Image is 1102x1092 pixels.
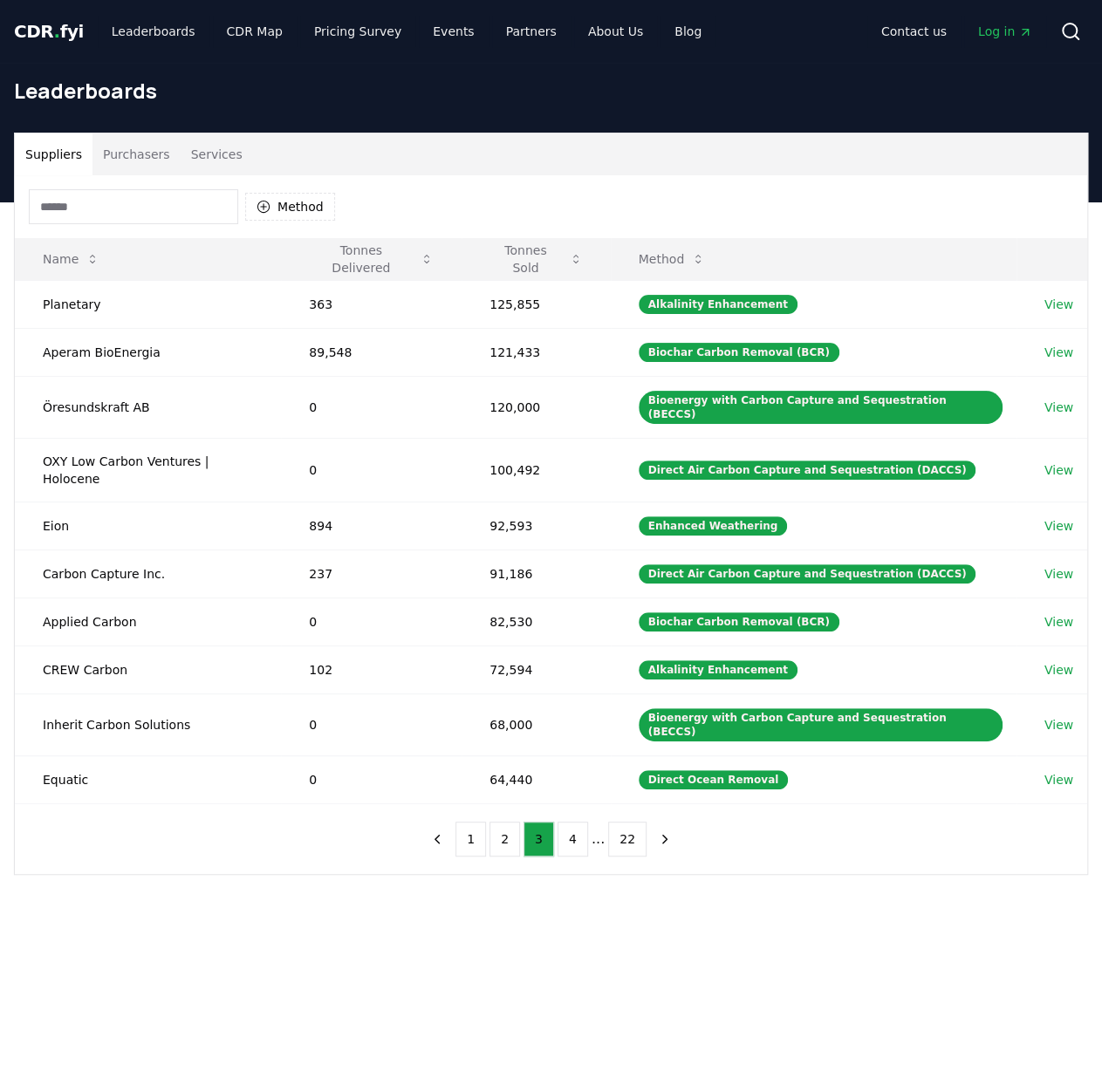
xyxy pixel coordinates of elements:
a: Partners [492,16,571,47]
a: View [1044,399,1073,416]
div: Bioenergy with Carbon Capture and Sequestration (BECCS) [639,391,1003,424]
nav: Main [98,16,715,47]
td: 121,433 [462,328,610,376]
a: View [1044,716,1073,734]
a: Log in [964,16,1046,47]
button: Services [181,133,253,175]
span: CDR fyi [14,21,84,42]
div: Alkalinity Enhancement [639,295,797,314]
button: 2 [489,822,520,857]
div: Biochar Carbon Removal (BCR) [639,343,839,362]
a: View [1044,565,1073,583]
td: 237 [281,549,462,597]
a: Events [419,16,488,47]
td: 102 [281,645,462,693]
span: . [54,21,60,42]
a: View [1044,613,1073,631]
td: Aperam BioEnergia [15,328,281,376]
div: Alkalinity Enhancement [639,660,797,679]
td: Equatic [15,755,281,803]
td: CREW Carbon [15,645,281,693]
td: 92,593 [462,502,610,549]
button: previous page [422,822,452,857]
td: Inherit Carbon Solutions [15,693,281,755]
a: View [1044,771,1073,788]
td: 89,548 [281,328,462,376]
a: CDR Map [213,16,297,47]
a: CDR.fyi [14,19,84,44]
button: 3 [524,822,554,857]
a: View [1044,661,1073,679]
td: 0 [281,597,462,645]
li: ... [592,829,605,850]
div: Enhanced Weathering [639,516,788,536]
a: View [1044,296,1073,313]
td: 894 [281,502,462,549]
nav: Main [867,16,1046,47]
div: Direct Ocean Removal [639,770,789,789]
td: Applied Carbon [15,597,281,645]
button: 4 [558,822,588,857]
h1: Leaderboards [14,77,1088,105]
button: 1 [455,822,486,857]
button: Method [625,242,720,276]
a: Contact us [867,16,961,47]
a: Blog [661,16,715,47]
td: 100,492 [462,438,610,502]
td: Eion [15,502,281,549]
td: 363 [281,280,462,328]
td: 0 [281,693,462,755]
td: 72,594 [462,645,610,693]
div: Direct Air Carbon Capture and Sequestration (DACCS) [639,564,976,584]
button: Suppliers [15,133,92,175]
td: Öresundskraft AB [15,376,281,438]
td: 68,000 [462,693,610,755]
button: Tonnes Delivered [295,242,448,276]
td: OXY Low Carbon Ventures | Holocene [15,438,281,502]
td: 64,440 [462,755,610,803]
td: Carbon Capture Inc. [15,549,281,597]
td: 82,530 [462,597,610,645]
button: 22 [608,822,647,857]
a: View [1044,344,1073,361]
div: Direct Air Carbon Capture and Sequestration (DACCS) [639,461,976,480]
td: 0 [281,438,462,502]
button: Name [29,242,113,276]
td: 125,855 [462,280,610,328]
td: 0 [281,376,462,438]
div: Bioenergy with Carbon Capture and Sequestration (BECCS) [639,708,1003,741]
td: 0 [281,755,462,803]
a: About Us [574,16,657,47]
button: Purchasers [92,133,181,175]
div: Biochar Carbon Removal (BCR) [639,612,839,631]
a: View [1044,461,1073,479]
button: Tonnes Sold [476,242,596,276]
td: Planetary [15,280,281,328]
span: Log in [978,23,1032,40]
a: Pricing Survey [300,16,415,47]
button: next page [650,822,680,857]
button: Method [245,193,335,221]
td: 91,186 [462,549,610,597]
a: Leaderboards [98,16,209,47]
a: View [1044,517,1073,535]
td: 120,000 [462,376,610,438]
